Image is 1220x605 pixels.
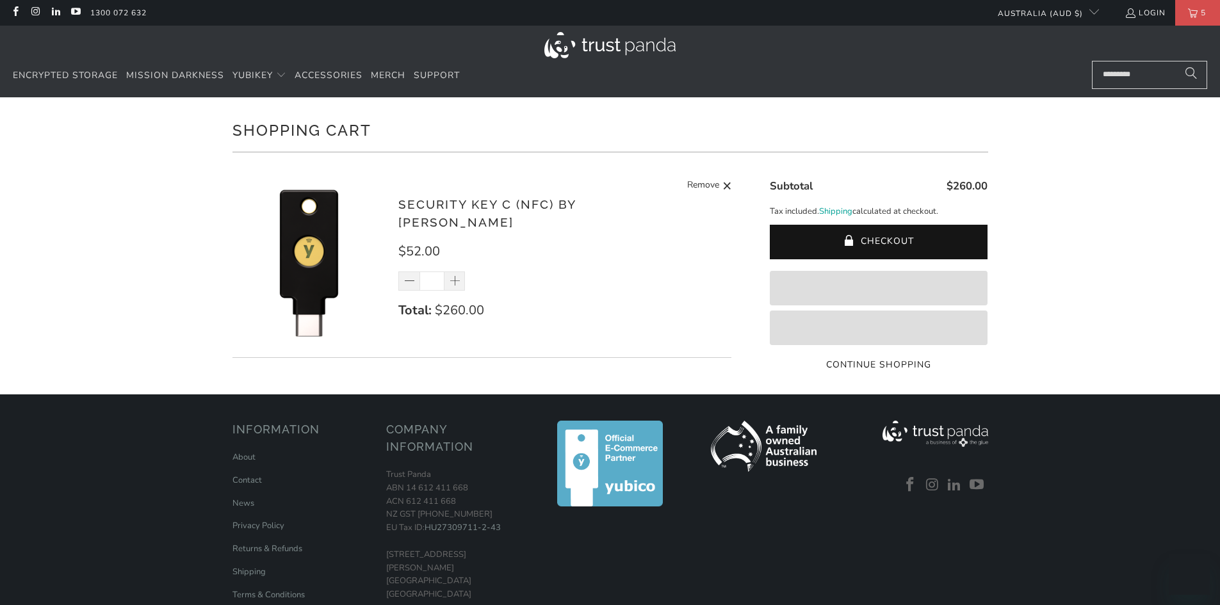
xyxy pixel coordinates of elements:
[968,477,987,494] a: Trust Panda Australia on YouTube
[770,179,813,193] span: Subtotal
[386,468,527,601] p: Trust Panda ABN 14 612 411 668 ACN 612 411 668 NZ GST [PHONE_NUMBER] EU Tax ID: [STREET_ADDRESS][...
[901,477,920,494] a: Trust Panda Australia on Facebook
[414,69,460,81] span: Support
[687,178,732,194] a: Remove
[70,8,81,18] a: Trust Panda Australia on YouTube
[435,302,484,319] span: $260.00
[232,566,266,577] a: Shipping
[544,32,676,58] img: Trust Panda Australia
[13,61,460,91] nav: Translation missing: en.navigation.header.main_nav
[13,61,118,91] a: Encrypted Storage
[923,477,942,494] a: Trust Panda Australia on Instagram
[232,117,988,142] h1: Shopping Cart
[1092,61,1207,89] input: Search...
[371,61,405,91] a: Merch
[770,225,988,259] button: Checkout
[398,302,432,319] strong: Total:
[295,61,362,91] a: Accessories
[13,69,118,81] span: Encrypted Storage
[232,61,286,91] summary: YubiKey
[770,358,988,372] a: Continue Shopping
[232,69,273,81] span: YubiKey
[1175,61,1207,89] button: Search
[770,205,988,218] p: Tax included. calculated at checkout.
[1169,554,1210,595] iframe: Button to launch messaging window
[232,451,256,463] a: About
[398,243,440,260] span: $52.00
[945,477,964,494] a: Trust Panda Australia on LinkedIn
[232,543,302,554] a: Returns & Refunds
[90,6,147,20] a: 1300 072 632
[947,179,988,193] span: $260.00
[295,69,362,81] span: Accessories
[398,197,576,230] a: Security Key C (NFC) by [PERSON_NAME]
[1125,6,1166,20] a: Login
[126,61,224,91] a: Mission Darkness
[232,520,284,531] a: Privacy Policy
[232,184,386,338] img: Security Key C (NFC) by Yubico
[687,178,719,194] span: Remove
[29,8,40,18] a: Trust Panda Australia on Instagram
[50,8,61,18] a: Trust Panda Australia on LinkedIn
[414,61,460,91] a: Support
[232,474,262,486] a: Contact
[232,589,305,601] a: Terms & Conditions
[10,8,20,18] a: Trust Panda Australia on Facebook
[126,69,224,81] span: Mission Darkness
[425,522,501,533] a: HU27309711-2-43
[819,205,852,218] a: Shipping
[232,497,254,509] a: News
[371,69,405,81] span: Merch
